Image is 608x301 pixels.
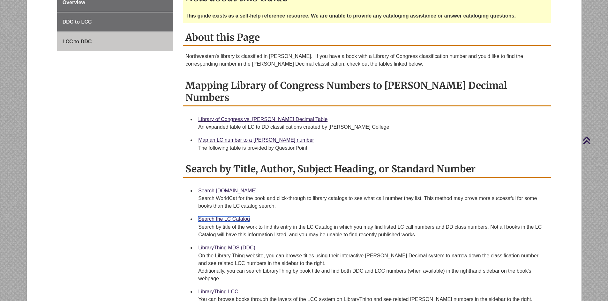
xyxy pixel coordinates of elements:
[582,136,606,145] a: Back to Top
[63,39,92,44] span: LCC to DDC
[198,252,546,283] div: On the Library Thing website, you can browse titles using their interactive [PERSON_NAME] Decimal...
[57,32,173,51] a: LCC to DDC
[198,216,250,222] a: Search the LC Catalog
[185,13,516,18] strong: This guide exists as a self-help reference resource. We are unable to provide any cataloging assi...
[183,29,551,46] h2: About this Page
[198,123,546,131] div: An expanded table of LC to DD classifications created by [PERSON_NAME] College.
[198,117,327,122] a: Library of Congress vs. [PERSON_NAME] Decimal Table
[198,245,255,250] a: LibraryThing MDS (DDC)
[185,53,548,68] p: Northwestern's library is classified in [PERSON_NAME]. If you have a book with a Library of Congr...
[198,289,238,294] a: LibraryThing LCC
[183,161,551,178] h2: Search by Title, Author, Subject Heading, or Standard Number
[57,12,173,32] a: DDC to LCC
[198,144,546,152] div: The following table is provided by QuestionPoint.
[198,223,546,239] div: Search by title of the work to find its entry in the LC Catalog in which you may find listed LC c...
[198,195,546,210] div: Search WorldCat for the book and click-through to library catalogs to see what call number they l...
[183,77,551,106] h2: Mapping Library of Congress Numbers to [PERSON_NAME] Decimal Numbers
[63,19,92,25] span: DDC to LCC
[198,188,257,193] a: Search [DOMAIN_NAME]
[198,137,314,143] a: Map an LC number to a [PERSON_NAME] number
